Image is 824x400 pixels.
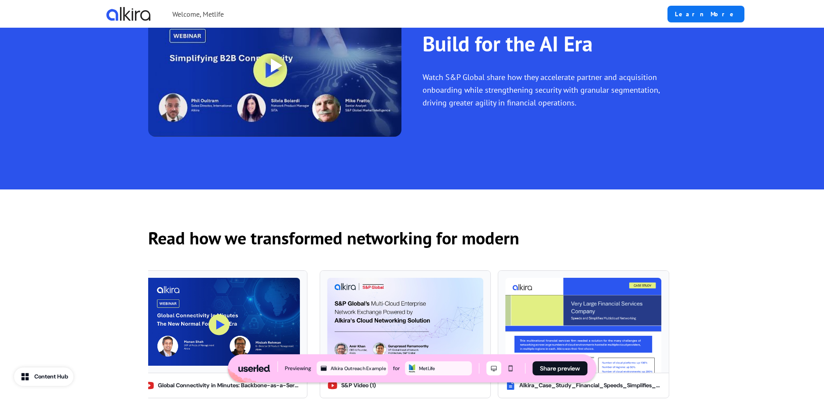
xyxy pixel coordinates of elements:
[519,381,661,390] div: Alkira_Case_Study_Financial_Speeds_Simplifies_Multicloud_Networking.pdf
[505,278,661,373] img: Alkira_Case_Study_Financial_Speeds_Simplifies_Multicloud_Networking.pdf
[423,4,676,57] p: See How Fortune 500s Build for the AI Era
[667,6,744,22] a: Learn More
[423,71,676,109] p: Watch S&P Global share how they accelerate partner and acquisition onboarding while strengthening...
[498,270,669,398] button: Alkira_Case_Study_Financial_Speeds_Simplifies_Multicloud_Networking.pdfAlkira_Case_Study_Financia...
[136,270,307,398] button: Global Connectivity in Minutes: Backbone-as-a-Service Explained | Alkira WebinarGlobal Connectivi...
[327,278,483,366] img: S&P Video (1)
[148,225,676,251] p: Read how we transformed networking for modern
[532,361,587,375] button: Share preview
[393,364,400,373] div: for
[320,270,491,398] button: S&P Video (1)S&P Video (1)
[158,381,300,390] div: Global Connectivity in Minutes: Backbone-as-a-Service Explained | Alkira Webinar
[503,361,518,375] button: Mobile mode
[144,278,300,366] img: Global Connectivity in Minutes: Backbone-as-a-Service Explained | Alkira Webinar
[419,364,470,372] div: MetLife
[14,367,73,386] button: Content Hub
[486,361,501,375] button: Desktop mode
[331,364,386,372] div: Alkira Outreach Example
[341,381,376,390] div: S&P Video (1)
[285,364,311,373] div: Previewing
[172,9,224,19] p: Welcome, Metlife
[34,372,68,381] div: Content Hub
